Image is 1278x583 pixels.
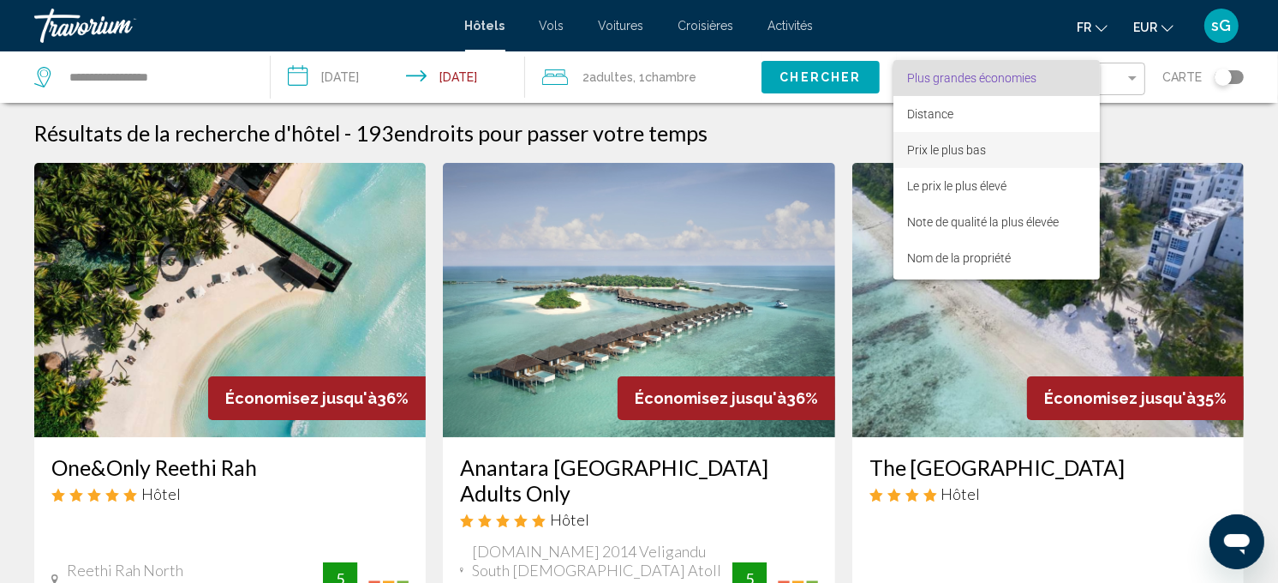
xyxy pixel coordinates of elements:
[907,143,986,157] span: Prix le plus bas
[1209,514,1264,569] iframe: Bouton de lancement de la fenêtre de messagerie
[907,251,1011,265] span: Nom de la propriété
[907,215,1059,229] span: Note de qualité la plus élevée
[907,71,1036,85] span: Plus grandes économies
[907,179,1006,193] span: Le prix le plus élevé
[893,60,1100,279] div: Sort by
[907,107,953,121] span: Distance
